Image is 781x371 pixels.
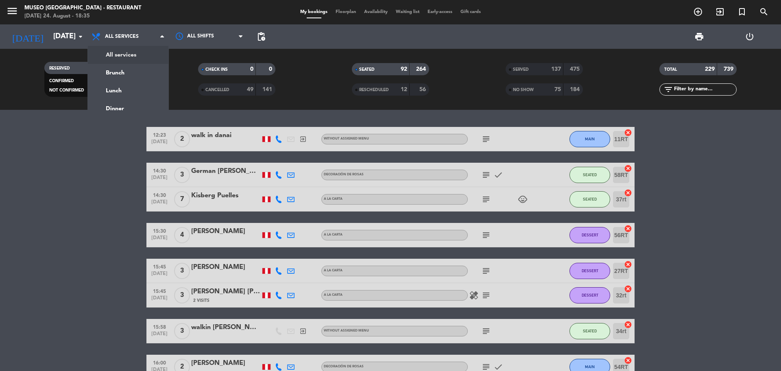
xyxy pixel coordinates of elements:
[624,164,632,172] i: cancel
[582,293,598,297] span: DESSERT
[88,64,168,82] a: Brunch
[737,7,747,17] i: turned_in_not
[205,68,228,72] span: CHECK INS
[392,10,423,14] span: Waiting list
[481,170,491,180] i: subject
[332,10,360,14] span: Floorplan
[693,7,703,17] i: add_circle_outline
[582,233,598,237] span: DESSERT
[191,190,260,201] div: Kisberg Puelles
[724,24,775,49] div: LOG OUT
[149,262,170,271] span: 15:45
[585,364,595,369] span: MAIN
[49,79,74,83] span: CONFIRMED
[105,34,139,39] span: All services
[360,10,392,14] span: Availability
[6,5,18,20] button: menu
[673,85,736,94] input: Filter by name...
[694,32,704,41] span: print
[569,191,610,207] button: SEATED
[269,66,274,72] strong: 0
[149,226,170,235] span: 15:30
[191,130,260,141] div: walk in danai
[296,10,332,14] span: My bookings
[423,10,456,14] span: Early-access
[149,235,170,244] span: [DATE]
[149,130,170,139] span: 12:23
[359,88,389,92] span: RESCHEDULED
[663,85,673,94] i: filter_list
[583,329,597,333] span: SEATED
[401,87,407,92] strong: 12
[724,66,735,72] strong: 739
[624,356,632,364] i: cancel
[174,131,190,147] span: 2
[513,88,534,92] span: NO SHOW
[174,191,190,207] span: 7
[469,290,479,300] i: healing
[174,323,190,339] span: 3
[174,263,190,279] span: 3
[191,262,260,273] div: [PERSON_NAME]
[359,68,375,72] span: SEATED
[624,189,632,197] i: cancel
[247,87,253,92] strong: 49
[624,321,632,329] i: cancel
[191,286,260,297] div: [PERSON_NAME] [PERSON_NAME]
[149,271,170,280] span: [DATE]
[569,287,610,303] button: DESSERT
[569,323,610,339] button: SEATED
[324,173,364,176] span: Decoración de rosas
[149,286,170,295] span: 15:45
[324,365,364,368] span: Decoración de rosas
[174,167,190,183] span: 3
[174,287,190,303] span: 3
[299,327,307,335] i: exit_to_app
[250,66,253,72] strong: 0
[570,66,581,72] strong: 475
[569,131,610,147] button: MAIN
[419,87,428,92] strong: 56
[191,358,260,369] div: [PERSON_NAME]
[299,135,307,143] i: exit_to_app
[481,266,491,276] i: subject
[583,172,597,177] span: SEATED
[585,137,595,141] span: MAIN
[49,88,84,92] span: NOT CONFIRMED
[324,329,369,332] span: Without assigned menu
[481,326,491,336] i: subject
[149,322,170,331] span: 15:58
[416,66,428,72] strong: 264
[624,225,632,233] i: cancel
[569,263,610,279] button: DESSERT
[24,12,141,20] div: [DATE] 24. August - 18:35
[6,5,18,17] i: menu
[583,197,597,201] span: SEATED
[569,167,610,183] button: SEATED
[149,295,170,305] span: [DATE]
[262,87,274,92] strong: 141
[88,82,168,100] a: Lunch
[570,87,581,92] strong: 184
[493,170,503,180] i: check
[456,10,485,14] span: Gift cards
[513,68,529,72] span: SERVED
[191,166,260,177] div: German [PERSON_NAME]
[481,194,491,204] i: subject
[149,139,170,148] span: [DATE]
[715,7,725,17] i: exit_to_app
[759,7,769,17] i: search
[518,194,528,204] i: child_care
[481,230,491,240] i: subject
[664,68,677,72] span: TOTAL
[481,134,491,144] i: subject
[193,297,209,304] span: 2 Visits
[705,66,715,72] strong: 229
[554,87,561,92] strong: 75
[149,175,170,184] span: [DATE]
[76,32,85,41] i: arrow_drop_down
[205,88,229,92] span: CANCELLED
[401,66,407,72] strong: 92
[324,233,343,236] span: A la carta
[551,66,561,72] strong: 137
